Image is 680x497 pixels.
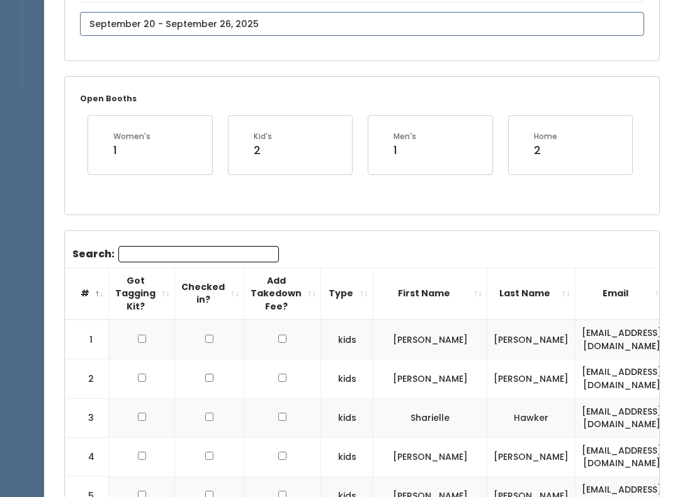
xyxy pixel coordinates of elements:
[65,399,109,438] td: 3
[487,399,575,438] td: Hawker
[80,13,644,36] input: September 20 - September 26, 2025
[373,438,487,477] td: [PERSON_NAME]
[394,131,416,143] div: Men's
[394,143,416,159] div: 1
[65,320,109,360] td: 1
[534,143,557,159] div: 2
[244,268,321,320] th: Add Takedown Fee?: activate to sort column ascending
[487,268,575,320] th: Last Name: activate to sort column ascending
[109,268,175,320] th: Got Tagging Kit?: activate to sort column ascending
[487,438,575,477] td: [PERSON_NAME]
[321,360,373,399] td: kids
[118,247,279,263] input: Search:
[373,268,487,320] th: First Name: activate to sort column ascending
[373,360,487,399] td: [PERSON_NAME]
[72,247,279,263] label: Search:
[373,399,487,438] td: Sharielle
[65,360,109,399] td: 2
[80,94,137,104] small: Open Booths
[321,268,373,320] th: Type: activate to sort column ascending
[321,399,373,438] td: kids
[534,131,557,143] div: Home
[113,131,150,143] div: Women's
[575,399,669,438] td: [EMAIL_ADDRESS][DOMAIN_NAME]
[575,438,669,477] td: [EMAIL_ADDRESS][DOMAIN_NAME]
[487,320,575,360] td: [PERSON_NAME]
[65,268,109,320] th: #: activate to sort column descending
[254,143,272,159] div: 2
[575,360,669,399] td: [EMAIL_ADDRESS][DOMAIN_NAME]
[373,320,487,360] td: [PERSON_NAME]
[575,320,669,360] td: [EMAIL_ADDRESS][DOMAIN_NAME]
[175,268,244,320] th: Checked in?: activate to sort column ascending
[113,143,150,159] div: 1
[65,438,109,477] td: 4
[254,131,272,143] div: Kid's
[575,268,669,320] th: Email: activate to sort column ascending
[487,360,575,399] td: [PERSON_NAME]
[321,438,373,477] td: kids
[321,320,373,360] td: kids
